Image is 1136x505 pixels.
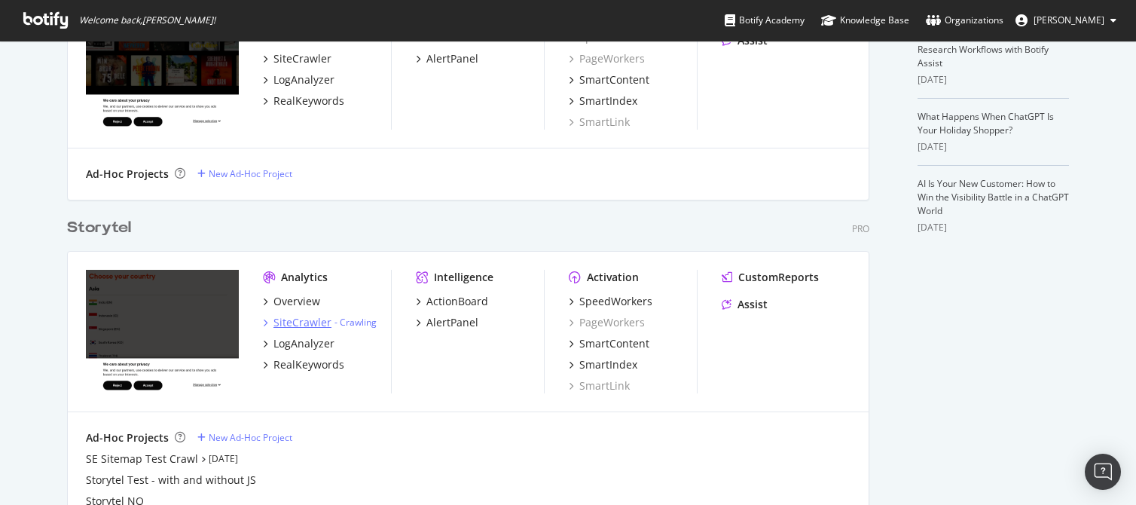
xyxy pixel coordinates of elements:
div: SmartContent [579,336,649,351]
div: SiteCrawler [273,315,331,330]
div: AlertPanel [426,51,478,66]
a: ActionBoard [416,294,488,309]
div: Ad-Hoc Projects [86,167,169,182]
a: SmartIndex [569,357,637,372]
div: New Ad-Hoc Project [209,167,292,180]
a: Storytel [67,217,137,239]
div: LogAnalyzer [273,336,334,351]
div: Assist [737,297,768,312]
a: Overview [263,294,320,309]
a: SpeedWorkers [569,294,652,309]
div: CustomReports [738,270,819,285]
div: SiteCrawler [273,51,331,66]
a: How to Save Hours on Content and Research Workflows with Botify Assist [918,29,1064,69]
div: RealKeywords [273,93,344,109]
a: New Ad-Hoc Project [197,167,292,180]
div: AlertPanel [426,315,478,330]
a: RealKeywords [263,357,344,372]
div: Overview [273,294,320,309]
div: RealKeywords [273,357,344,372]
a: PageWorkers [569,315,645,330]
div: SmartIndex [579,93,637,109]
div: LogAnalyzer [273,72,334,87]
div: ActionBoard [426,294,488,309]
a: Crawling [340,316,377,329]
span: Axel af Petersens [1034,14,1104,26]
a: SmartLink [569,115,630,130]
div: SpeedWorkers [579,294,652,309]
div: [DATE] [918,221,1069,234]
span: Welcome back, [PERSON_NAME] ! [79,14,215,26]
a: AlertPanel [416,315,478,330]
a: SmartIndex [569,93,637,109]
div: Knowledge Base [821,13,909,28]
div: [DATE] [918,140,1069,154]
a: LogAnalyzer [263,336,334,351]
div: Intelligence [434,270,493,285]
a: New Ad-Hoc Project [197,431,292,444]
a: LogAnalyzer [263,72,334,87]
a: SE Sitemap Test Crawl [86,451,198,467]
a: RealKeywords [263,93,344,109]
div: Analytics [281,270,328,285]
div: Pro [852,222,869,235]
div: Botify Academy [725,13,805,28]
img: www.storytel.com [86,270,239,392]
a: What Happens When ChatGPT Is Your Holiday Shopper? [918,110,1054,136]
div: SmartIndex [579,357,637,372]
a: SiteCrawler- Crawling [263,315,377,330]
a: Assist [722,297,768,312]
a: PageWorkers [569,51,645,66]
a: CustomReports [722,270,819,285]
div: Open Intercom Messenger [1085,454,1121,490]
div: - [334,316,377,329]
div: SmartContent [579,72,649,87]
div: Activation [587,270,639,285]
div: Ad-Hoc Projects [86,430,169,445]
div: New Ad-Hoc Project [209,431,292,444]
a: SmartContent [569,72,649,87]
div: [DATE] [918,73,1069,87]
a: Storytel Test - with and without JS [86,473,256,488]
div: Organizations [926,13,1003,28]
a: [DATE] [209,452,238,465]
img: mofibo.com [86,6,239,128]
button: [PERSON_NAME] [1003,8,1128,32]
a: SmartLink [569,378,630,393]
div: Storytel [67,217,131,239]
a: AI Is Your New Customer: How to Win the Visibility Battle in a ChatGPT World [918,177,1069,217]
a: SiteCrawler [263,51,331,66]
a: AlertPanel [416,51,478,66]
a: SmartContent [569,336,649,351]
